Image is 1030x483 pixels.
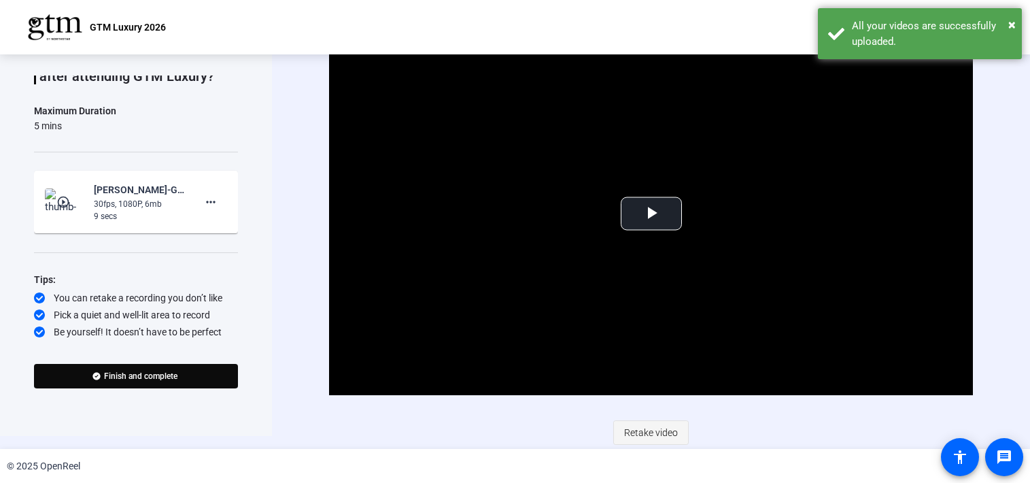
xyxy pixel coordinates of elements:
span: Finish and complete [104,371,177,382]
div: © 2025 OpenReel [7,459,80,473]
div: 30fps, 1080P, 6mb [94,198,185,210]
span: Retake video [624,420,678,446]
button: Play Video [621,197,682,231]
mat-icon: more_horiz [203,194,219,210]
div: You can retake a recording you don’t like [34,291,238,305]
div: 5 mins [34,119,116,133]
div: All your videos are successfully uploaded. [852,18,1012,49]
button: Retake video [613,420,689,445]
div: 9 secs [94,210,185,222]
div: Video Player [329,33,974,395]
span: × [1008,16,1016,33]
button: Close [1008,14,1016,35]
button: Finish and complete [34,364,238,388]
p: GTM Luxury 2026 [90,19,166,35]
div: Be yourself! It doesn’t have to be perfect [34,325,238,339]
div: Pick a quiet and well-lit area to record [34,308,238,322]
mat-icon: play_circle_outline [56,195,73,209]
div: Tips: [34,271,238,288]
mat-icon: accessibility [952,449,968,465]
mat-icon: message [996,449,1012,465]
img: thumb-nail [45,188,85,216]
div: Maximum Duration [34,103,116,119]
div: [PERSON_NAME]-GTM Luxury 2026 Applicant Videos-GTM Luxury 2026-1756840269552-webcam [94,182,185,198]
img: OpenReel logo [27,14,83,41]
